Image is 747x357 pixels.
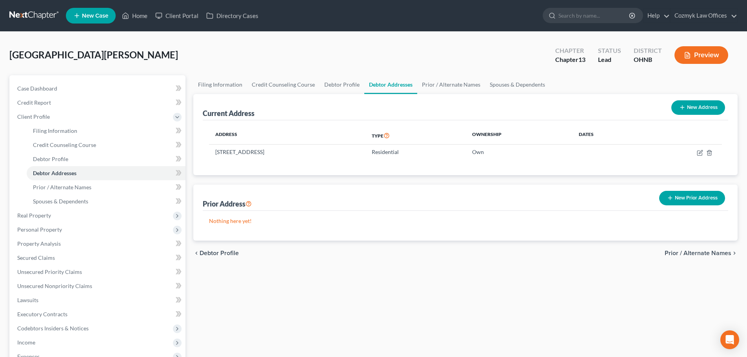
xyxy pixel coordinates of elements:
a: Debtor Addresses [364,75,417,94]
a: Debtor Addresses [27,166,185,180]
a: Case Dashboard [11,82,185,96]
div: Chapter [555,46,585,55]
span: Unsecured Priority Claims [17,268,82,275]
div: Lead [598,55,621,64]
a: Filing Information [27,124,185,138]
button: chevron_left Debtor Profile [193,250,239,256]
span: [GEOGRAPHIC_DATA][PERSON_NAME] [9,49,178,60]
span: Debtor Profile [33,156,68,162]
a: Spouses & Dependents [485,75,550,94]
td: [STREET_ADDRESS] [209,145,365,159]
div: Current Address [203,109,254,118]
span: Personal Property [17,226,62,233]
span: Income [17,339,35,346]
a: Debtor Profile [320,75,364,94]
a: Credit Report [11,96,185,110]
span: Real Property [17,212,51,219]
th: Dates [573,127,642,145]
span: Unsecured Nonpriority Claims [17,283,92,289]
span: Credit Counseling Course [33,141,96,148]
a: Lawsuits [11,293,185,307]
a: Unsecured Priority Claims [11,265,185,279]
span: Filing Information [33,127,77,134]
button: Preview [674,46,728,64]
th: Address [209,127,365,145]
div: Status [598,46,621,55]
button: New Prior Address [659,191,725,205]
a: Filing Information [193,75,247,94]
span: Lawsuits [17,297,38,303]
a: Client Portal [151,9,202,23]
span: Codebtors Insiders & Notices [17,325,89,332]
th: Type [365,127,466,145]
span: Debtor Addresses [33,170,76,176]
a: Debtor Profile [27,152,185,166]
div: Chapter [555,55,585,64]
p: Nothing here yet! [209,217,722,225]
span: Prior / Alternate Names [33,184,91,190]
a: Directory Cases [202,9,262,23]
span: Executory Contracts [17,311,67,317]
td: Residential [365,145,466,159]
a: Executory Contracts [11,307,185,321]
td: Own [466,145,573,159]
a: Property Analysis [11,237,185,251]
span: 13 [578,56,585,63]
div: Open Intercom Messenger [720,330,739,349]
span: Prior / Alternate Names [665,250,731,256]
i: chevron_right [731,250,738,256]
i: chevron_left [193,250,200,256]
span: Debtor Profile [200,250,239,256]
a: Prior / Alternate Names [27,180,185,194]
span: Client Profile [17,113,50,120]
a: Credit Counseling Course [27,138,185,152]
a: Unsecured Nonpriority Claims [11,279,185,293]
button: Prior / Alternate Names chevron_right [665,250,738,256]
a: Secured Claims [11,251,185,265]
div: Prior Address [203,199,252,208]
span: Case Dashboard [17,85,57,92]
div: District [634,46,662,55]
th: Ownership [466,127,573,145]
span: New Case [82,13,108,19]
button: New Address [671,100,725,115]
input: Search by name... [558,8,630,23]
span: Spouses & Dependents [33,198,88,205]
a: Prior / Alternate Names [417,75,485,94]
span: Property Analysis [17,240,61,247]
a: Home [118,9,151,23]
div: OHNB [634,55,662,64]
a: Cozmyk Law Offices [671,9,737,23]
a: Credit Counseling Course [247,75,320,94]
span: Secured Claims [17,254,55,261]
a: Spouses & Dependents [27,194,185,208]
a: Help [643,9,670,23]
span: Credit Report [17,99,51,106]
